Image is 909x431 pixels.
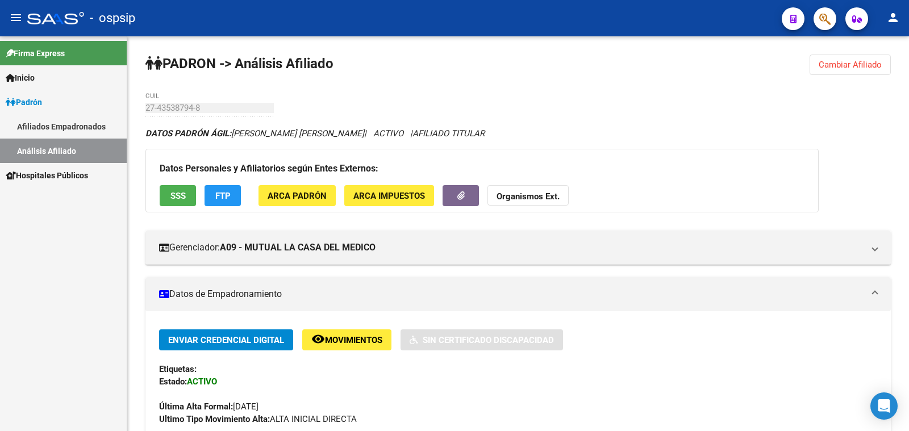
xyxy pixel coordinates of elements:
[487,185,569,206] button: Organismos Ext.
[145,128,485,139] i: | ACTIVO |
[159,414,270,424] strong: Ultimo Tipo Movimiento Alta:
[6,96,42,108] span: Padrón
[810,55,891,75] button: Cambiar Afiliado
[145,231,891,265] mat-expansion-panel-header: Gerenciador:A09 - MUTUAL LA CASA DEL MEDICO
[90,6,135,31] span: - ospsip
[6,169,88,182] span: Hospitales Públicos
[145,277,891,311] mat-expansion-panel-header: Datos de Empadronamiento
[325,335,382,345] span: Movimientos
[159,241,864,254] mat-panel-title: Gerenciador:
[170,191,186,201] span: SSS
[159,401,233,412] strong: Última Alta Formal:
[412,128,485,139] span: AFILIADO TITULAR
[159,376,187,387] strong: Estado:
[886,11,900,24] mat-icon: person
[9,11,23,24] mat-icon: menu
[311,332,325,346] mat-icon: remove_red_eye
[302,329,391,350] button: Movimientos
[205,185,241,206] button: FTP
[159,364,197,374] strong: Etiquetas:
[187,376,217,387] strong: ACTIVO
[215,191,231,201] span: FTP
[423,335,554,345] span: Sin Certificado Discapacidad
[145,56,333,72] strong: PADRON -> Análisis Afiliado
[159,401,258,412] span: [DATE]
[6,47,65,60] span: Firma Express
[160,161,804,177] h3: Datos Personales y Afiliatorios según Entes Externos:
[145,128,231,139] strong: DATOS PADRÓN ÁGIL:
[258,185,336,206] button: ARCA Padrón
[344,185,434,206] button: ARCA Impuestos
[268,191,327,201] span: ARCA Padrón
[6,72,35,84] span: Inicio
[353,191,425,201] span: ARCA Impuestos
[497,191,560,202] strong: Organismos Ext.
[401,329,563,350] button: Sin Certificado Discapacidad
[220,241,376,254] strong: A09 - MUTUAL LA CASA DEL MEDICO
[159,288,864,300] mat-panel-title: Datos de Empadronamiento
[145,128,364,139] span: [PERSON_NAME] [PERSON_NAME]
[870,392,898,420] div: Open Intercom Messenger
[819,60,882,70] span: Cambiar Afiliado
[159,414,357,424] span: ALTA INICIAL DIRECTA
[160,185,196,206] button: SSS
[159,329,293,350] button: Enviar Credencial Digital
[168,335,284,345] span: Enviar Credencial Digital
